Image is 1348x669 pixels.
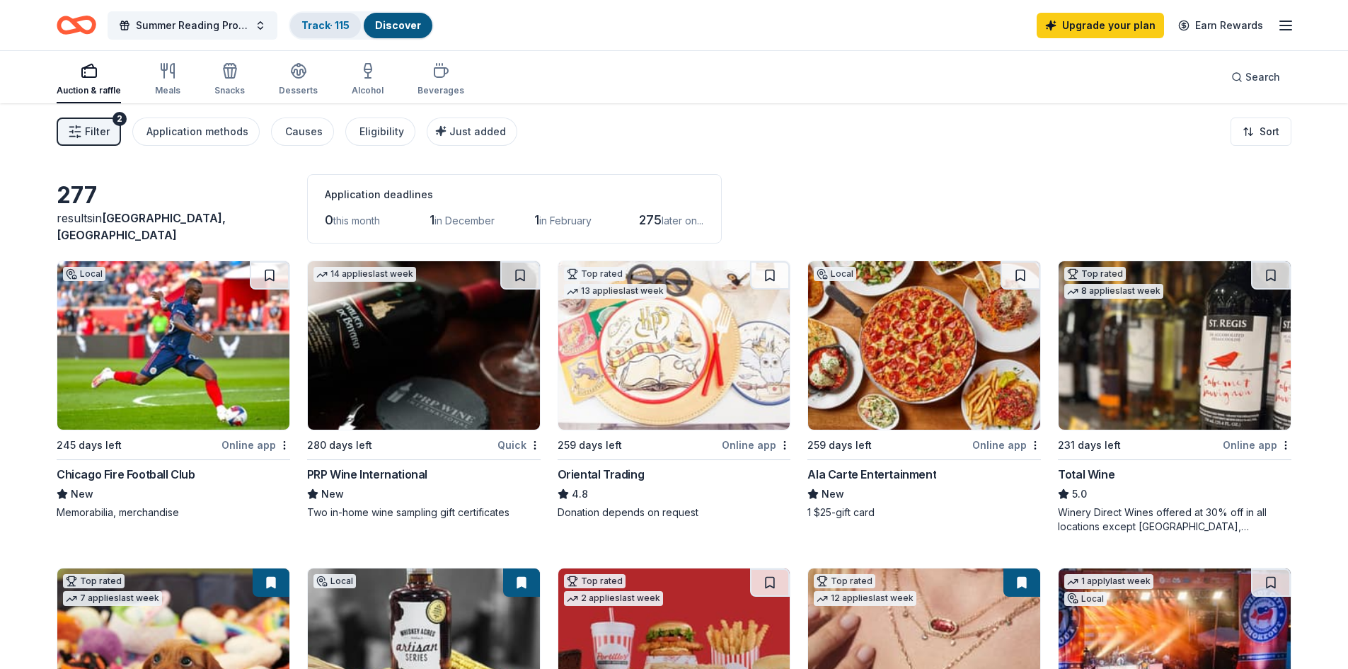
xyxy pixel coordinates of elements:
[814,574,875,588] div: Top rated
[972,436,1041,454] div: Online app
[1059,261,1291,430] img: Image for Total Wine
[57,466,195,483] div: Chicago Fire Football Club
[155,57,180,103] button: Meals
[146,123,248,140] div: Application methods
[71,486,93,503] span: New
[449,125,506,137] span: Just added
[214,57,245,103] button: Snacks
[333,215,380,227] span: this month
[1064,592,1107,606] div: Local
[308,261,540,430] img: Image for PRP Wine International
[558,505,791,520] div: Donation depends on request
[558,261,791,520] a: Image for Oriental TradingTop rated13 applieslast week259 days leftOnline appOriental Trading4.8D...
[497,436,541,454] div: Quick
[430,212,434,227] span: 1
[57,85,121,96] div: Auction & raffle
[307,437,372,454] div: 280 days left
[63,574,125,588] div: Top rated
[558,261,790,430] img: Image for Oriental Trading
[285,123,323,140] div: Causes
[57,211,226,242] span: in
[534,212,539,227] span: 1
[325,186,704,203] div: Application deadlines
[279,57,318,103] button: Desserts
[1223,436,1291,454] div: Online app
[814,591,916,606] div: 12 applies last week
[279,85,318,96] div: Desserts
[1058,466,1114,483] div: Total Wine
[57,57,121,103] button: Auction & raffle
[722,436,790,454] div: Online app
[214,85,245,96] div: Snacks
[307,505,541,520] div: Two in-home wine sampling gift certificates
[132,118,260,146] button: Application methods
[108,11,277,40] button: Summer Reading Program 2026
[321,486,344,503] span: New
[1260,123,1279,140] span: Sort
[807,466,936,483] div: Ala Carte Entertainment
[662,215,703,227] span: later on...
[57,261,290,520] a: Image for Chicago Fire Football ClubLocal245 days leftOnline appChicago Fire Football ClubNewMemo...
[1072,486,1087,503] span: 5.0
[57,437,122,454] div: 245 days left
[57,210,290,244] div: results
[564,591,663,606] div: 2 applies last week
[313,267,416,282] div: 14 applies last week
[57,8,96,42] a: Home
[57,505,290,520] div: Memorabilia, merchandise
[1064,284,1163,299] div: 8 applies last week
[359,123,404,140] div: Eligibility
[1220,63,1291,91] button: Search
[814,267,856,281] div: Local
[57,118,121,146] button: Filter2
[352,57,384,103] button: Alcohol
[1170,13,1272,38] a: Earn Rewards
[564,284,667,299] div: 13 applies last week
[1064,267,1126,281] div: Top rated
[558,437,622,454] div: 259 days left
[539,215,592,227] span: in February
[352,85,384,96] div: Alcohol
[1058,261,1291,534] a: Image for Total WineTop rated8 applieslast week231 days leftOnline appTotal Wine5.0Winery Direct ...
[136,17,249,34] span: Summer Reading Program 2026
[113,112,127,126] div: 2
[564,267,626,281] div: Top rated
[221,436,290,454] div: Online app
[57,211,226,242] span: [GEOGRAPHIC_DATA], [GEOGRAPHIC_DATA]
[572,486,588,503] span: 4.8
[434,215,495,227] span: in December
[289,11,434,40] button: Track· 115Discover
[822,486,844,503] span: New
[63,591,162,606] div: 7 applies last week
[57,261,289,430] img: Image for Chicago Fire Football Club
[807,505,1041,520] div: 1 $25-gift card
[271,118,334,146] button: Causes
[417,85,464,96] div: Beverages
[1037,13,1164,38] a: Upgrade your plan
[301,19,350,31] a: Track· 115
[313,574,356,588] div: Local
[155,85,180,96] div: Meals
[375,19,421,31] a: Discover
[345,118,415,146] button: Eligibility
[307,466,427,483] div: PRP Wine International
[807,261,1041,520] a: Image for Ala Carte EntertainmentLocal259 days leftOnline appAla Carte EntertainmentNew1 $25-gift...
[63,267,105,281] div: Local
[57,181,290,210] div: 277
[1058,505,1291,534] div: Winery Direct Wines offered at 30% off in all locations except [GEOGRAPHIC_DATA], [GEOGRAPHIC_DAT...
[307,261,541,520] a: Image for PRP Wine International14 applieslast week280 days leftQuickPRP Wine InternationalNewTwo...
[427,118,517,146] button: Just added
[85,123,110,140] span: Filter
[417,57,464,103] button: Beverages
[639,212,662,227] span: 275
[1245,69,1280,86] span: Search
[807,437,872,454] div: 259 days left
[1231,118,1291,146] button: Sort
[1064,574,1153,589] div: 1 apply last week
[325,212,333,227] span: 0
[564,574,626,588] div: Top rated
[558,466,645,483] div: Oriental Trading
[1058,437,1121,454] div: 231 days left
[808,261,1040,430] img: Image for Ala Carte Entertainment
